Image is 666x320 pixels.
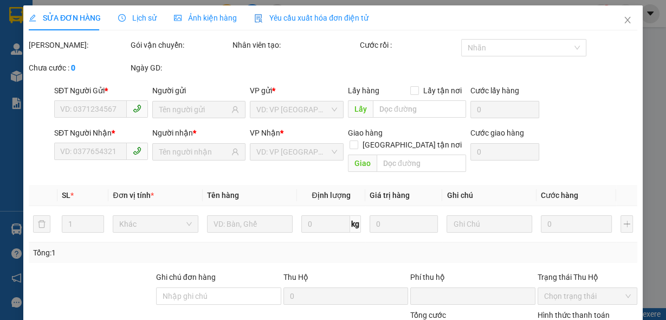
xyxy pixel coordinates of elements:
div: Người gửi [152,85,246,97]
span: Định lượng [312,191,351,200]
input: 0 [370,215,438,233]
span: Tổng cước [410,311,446,319]
span: Đơn vị tính [113,191,153,200]
span: Lấy hàng [348,86,379,95]
div: Gói vận chuyển: [131,39,230,51]
input: Cước giao hàng [470,143,540,161]
label: Cước lấy hàng [470,86,519,95]
b: 0 [71,63,75,72]
input: Tên người nhận [159,146,230,158]
span: picture [174,14,182,22]
span: VP Nhận [250,129,280,137]
div: Tổng: 1 [33,247,258,259]
input: VD: Bàn, Ghế [207,215,293,233]
div: Trạng thái Thu Hộ [538,271,637,283]
label: Ghi chú đơn hàng [156,273,216,281]
input: Cước lấy hàng [470,101,540,118]
span: Cước hàng [541,191,578,200]
span: Thu Hộ [283,273,308,281]
span: Giao [348,155,377,172]
div: Cước rồi : [359,39,459,51]
span: user [231,106,239,113]
span: SỬA ĐƠN HÀNG [29,14,101,22]
input: Dọc đường [373,100,466,118]
input: Ghi chú đơn hàng [156,287,281,305]
div: SĐT Người Gửi [54,85,148,97]
span: phone [133,146,141,155]
input: Ghi Chú [447,215,532,233]
span: kg [350,215,361,233]
div: Ngày GD: [131,62,230,74]
span: user [231,148,239,156]
button: Close [612,5,643,36]
button: plus [620,215,633,233]
label: Hình thức thanh toán [538,311,610,319]
input: 0 [541,215,612,233]
div: Chưa cước : [29,62,128,74]
input: Tên người gửi [159,104,230,116]
div: SĐT Người Nhận [54,127,148,139]
div: Phí thu hộ [410,271,535,287]
span: Ảnh kiện hàng [174,14,237,22]
span: Chọn trạng thái [544,288,631,304]
span: Khác [119,216,192,232]
span: SL [62,191,70,200]
span: Lịch sử [118,14,157,22]
span: Lấy [348,100,373,118]
span: clock-circle [118,14,126,22]
div: VP gửi [250,85,344,97]
th: Ghi chú [442,185,536,206]
span: Giá trị hàng [370,191,410,200]
span: [GEOGRAPHIC_DATA] tận nơi [358,139,466,151]
span: close [623,16,632,24]
span: Yêu cầu xuất hóa đơn điện tử [254,14,368,22]
span: phone [133,104,141,113]
span: Giao hàng [348,129,383,137]
label: Cước giao hàng [470,129,524,137]
div: Nhân viên tạo: [232,39,358,51]
div: Người nhận [152,127,246,139]
span: edit [29,14,36,22]
img: icon [254,14,263,23]
input: Dọc đường [377,155,466,172]
button: delete [33,215,50,233]
span: Tên hàng [207,191,239,200]
div: [PERSON_NAME]: [29,39,128,51]
span: Lấy tận nơi [419,85,466,97]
